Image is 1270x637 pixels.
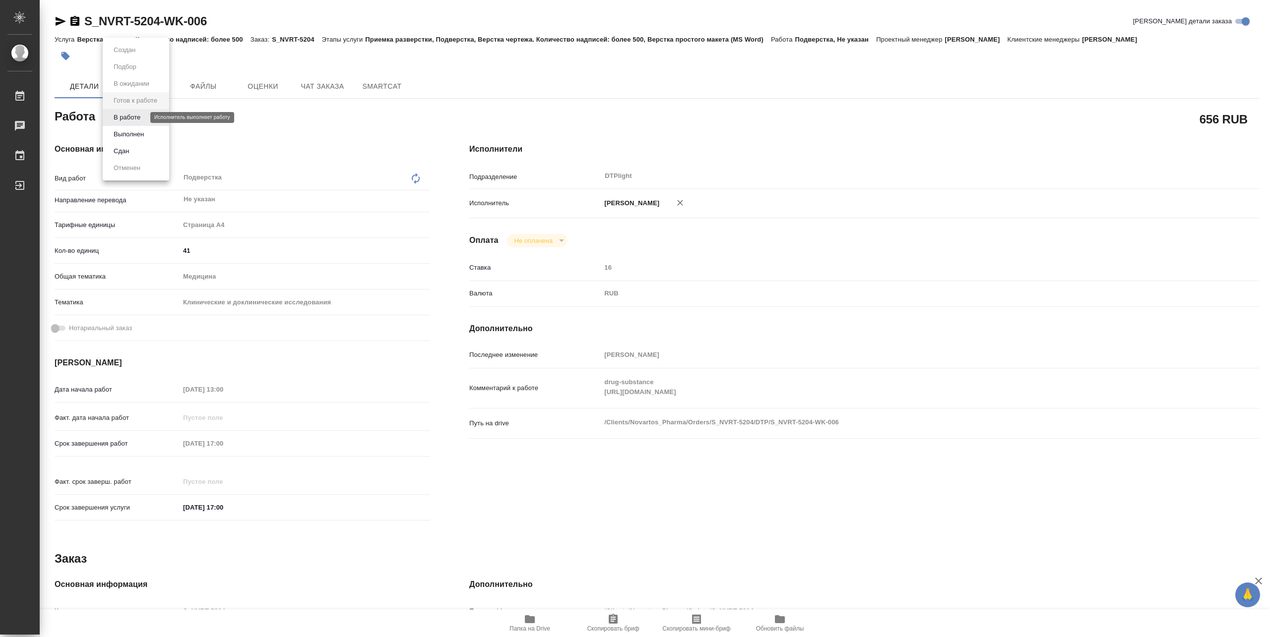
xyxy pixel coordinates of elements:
[111,45,138,56] button: Создан
[111,78,152,89] button: В ожидании
[111,61,139,72] button: Подбор
[111,146,132,157] button: Сдан
[111,129,147,140] button: Выполнен
[111,112,143,123] button: В работе
[111,95,160,106] button: Готов к работе
[111,163,143,174] button: Отменен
